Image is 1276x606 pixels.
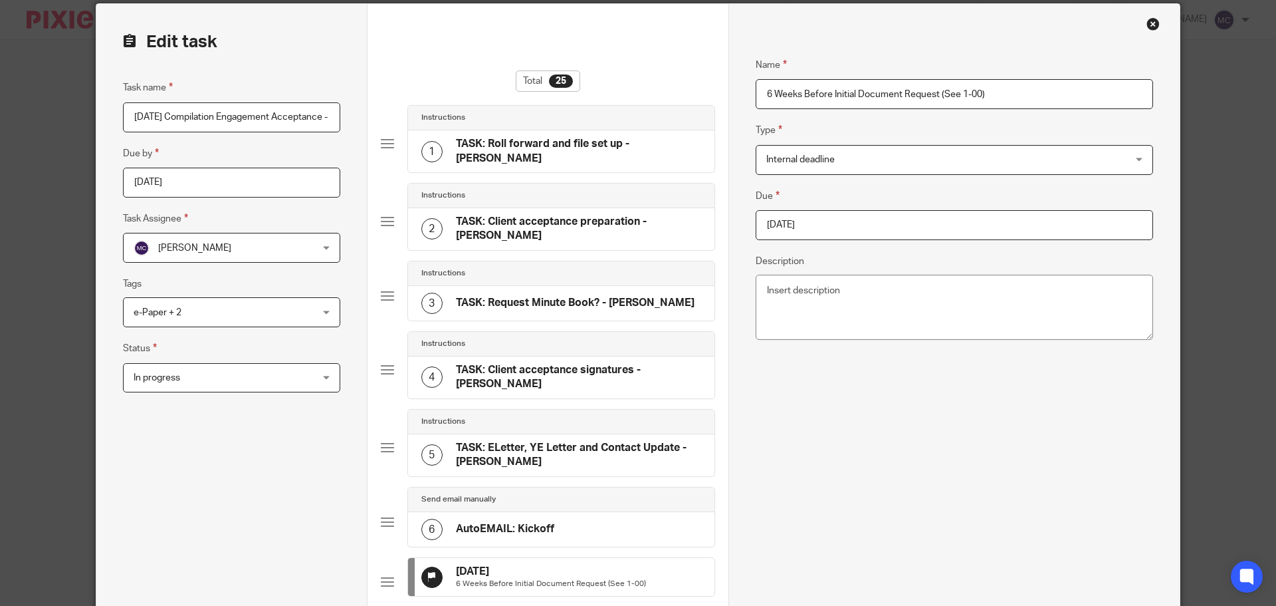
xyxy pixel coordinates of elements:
[421,416,465,427] h4: Instructions
[421,112,465,123] h4: Instructions
[456,522,554,536] h4: AutoEMAIL: Kickoff
[421,293,443,314] div: 3
[421,190,465,201] h4: Instructions
[421,494,496,505] h4: Send email manually
[756,210,1153,240] input: Pick a date
[456,215,701,243] h4: TASK: Client acceptance preparation - [PERSON_NAME]
[549,75,573,88] div: 25
[456,579,646,589] p: 6 Weeks Before Initial Document Request (See 1-00)
[456,296,694,310] h4: TASK: Request Minute Book? - [PERSON_NAME]
[756,188,780,204] label: Due
[421,519,443,540] div: 6
[456,565,646,579] h4: [DATE]
[421,218,443,239] div: 2
[756,255,804,268] label: Description
[456,137,701,166] h4: TASK: Roll forward and file set up - [PERSON_NAME]
[134,373,180,382] span: In progress
[421,268,465,279] h4: Instructions
[123,341,157,356] label: Status
[123,31,340,53] h2: Edit task
[756,122,782,138] label: Type
[456,441,701,470] h4: TASK: ELetter, YE Letter and Contact Update - [PERSON_NAME]
[123,277,142,291] label: Tags
[1146,17,1160,31] div: Close this dialog window
[123,146,159,161] label: Due by
[421,444,443,466] div: 5
[421,367,443,388] div: 4
[516,71,580,92] div: Total
[123,211,188,226] label: Task Assignee
[756,57,787,73] label: Name
[421,339,465,349] h4: Instructions
[123,168,340,198] input: Pick a date
[123,80,173,95] label: Task name
[134,308,181,317] span: e-Paper + 2
[158,243,231,253] span: [PERSON_NAME]
[421,141,443,162] div: 1
[766,155,835,164] span: Internal deadline
[134,240,150,256] img: svg%3E
[456,363,701,392] h4: TASK: Client acceptance signatures - [PERSON_NAME]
